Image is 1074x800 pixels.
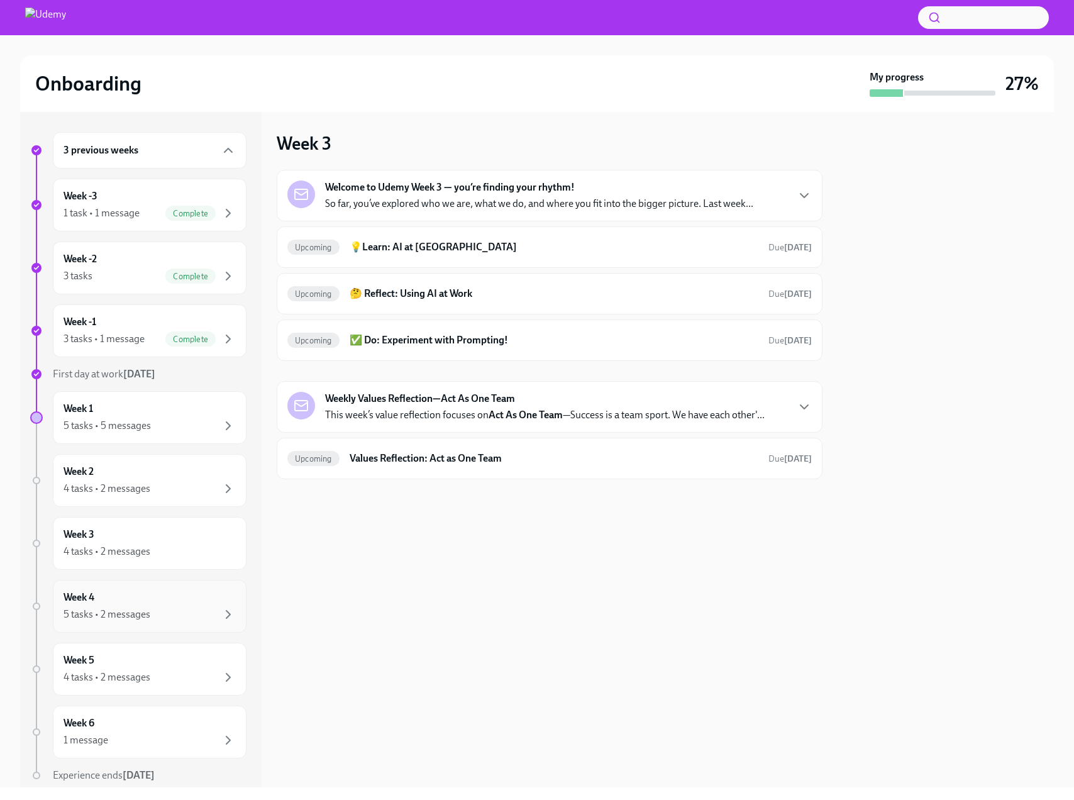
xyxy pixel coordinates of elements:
h3: Week 3 [277,132,331,155]
span: September 16th, 2025 11:00 [768,453,812,465]
h6: Week 1 [64,402,93,416]
h6: Week 4 [64,591,94,604]
span: Complete [165,209,216,218]
h6: Week 5 [64,653,94,667]
span: September 13th, 2025 11:00 [768,288,812,300]
strong: [DATE] [784,453,812,464]
h6: 💡Learn: AI at [GEOGRAPHIC_DATA] [350,240,758,254]
h6: Week -2 [64,252,97,266]
h6: Week -1 [64,315,96,329]
div: 4 tasks • 2 messages [64,670,150,684]
div: 1 task • 1 message [64,206,140,220]
div: 5 tasks • 2 messages [64,608,150,621]
h6: Week 6 [64,716,94,730]
strong: Welcome to Udemy Week 3 — you’re finding your rhythm! [325,181,575,194]
a: Week 34 tasks • 2 messages [30,517,246,570]
a: Week 45 tasks • 2 messages [30,580,246,633]
h6: Week 3 [64,528,94,542]
span: Upcoming [287,454,340,464]
h6: Values Reflection: Act as One Team [350,452,758,465]
a: Upcoming💡Learn: AI at [GEOGRAPHIC_DATA]Due[DATE] [287,237,812,257]
span: First day at work [53,368,155,380]
span: Due [768,242,812,253]
span: Complete [165,272,216,281]
div: 4 tasks • 2 messages [64,545,150,558]
span: Upcoming [287,243,340,252]
strong: Weekly Values Reflection—Act As One Team [325,392,515,406]
a: Week -13 tasks • 1 messageComplete [30,304,246,357]
span: September 13th, 2025 11:00 [768,242,812,253]
strong: [DATE] [784,335,812,346]
strong: [DATE] [784,242,812,253]
strong: [DATE] [784,289,812,299]
h3: 27% [1005,72,1039,95]
span: Experience ends [53,769,155,781]
h2: Onboarding [35,71,141,96]
h6: Week 2 [64,465,94,479]
span: Upcoming [287,336,340,345]
a: Week 24 tasks • 2 messages [30,454,246,507]
strong: [DATE] [123,368,155,380]
h6: ✅ Do: Experiment with Prompting! [350,333,758,347]
p: So far, you’ve explored who we are, what we do, and where you fit into the bigger picture. Last w... [325,197,753,211]
a: Week -23 tasksComplete [30,242,246,294]
a: Upcoming✅ Do: Experiment with Prompting!Due[DATE] [287,330,812,350]
div: 3 tasks [64,269,92,283]
span: Due [768,335,812,346]
a: Week 61 message [30,706,246,758]
div: 3 previous weeks [53,132,246,169]
a: Week 15 tasks • 5 messages [30,391,246,444]
span: Complete [165,335,216,344]
h6: 3 previous weeks [64,143,138,157]
span: Upcoming [287,289,340,299]
p: This week’s value reflection focuses on —Success is a team sport. We have each other'... [325,408,765,422]
strong: Act As One Team [489,409,563,421]
strong: My progress [870,70,924,84]
div: 5 tasks • 5 messages [64,419,151,433]
span: Due [768,453,812,464]
span: September 13th, 2025 11:00 [768,335,812,347]
h6: Week -3 [64,189,97,203]
a: Upcoming🤔 Reflect: Using AI at WorkDue[DATE] [287,284,812,304]
span: Due [768,289,812,299]
img: Udemy [25,8,66,28]
a: UpcomingValues Reflection: Act as One TeamDue[DATE] [287,448,812,469]
a: Week 54 tasks • 2 messages [30,643,246,696]
a: First day at work[DATE] [30,367,246,381]
h6: 🤔 Reflect: Using AI at Work [350,287,758,301]
div: 4 tasks • 2 messages [64,482,150,496]
strong: [DATE] [123,769,155,781]
div: 3 tasks • 1 message [64,332,145,346]
div: 1 message [64,733,108,747]
a: Week -31 task • 1 messageComplete [30,179,246,231]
